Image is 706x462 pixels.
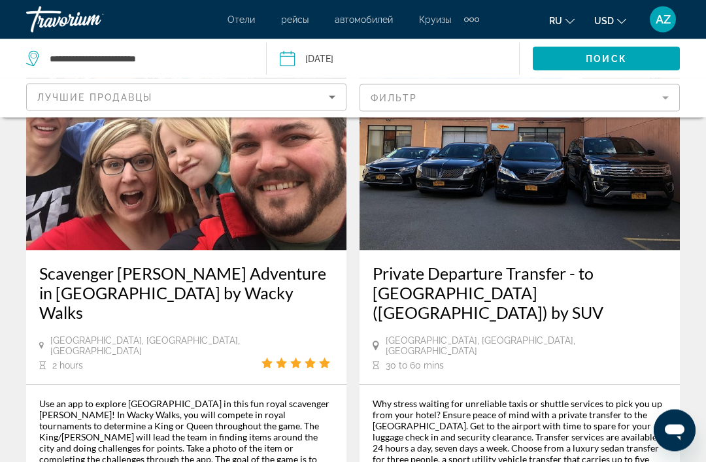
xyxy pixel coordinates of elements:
[549,11,575,30] button: Change language
[26,3,157,37] a: Travorium
[373,264,667,323] a: Private Departure Transfer - to [GEOGRAPHIC_DATA] ([GEOGRAPHIC_DATA]) by SUV
[656,13,671,26] span: AZ
[26,42,346,251] img: 9d.jpg
[280,39,520,78] button: Date: Sep 19, 2025
[533,47,680,71] button: Поиск
[37,90,335,105] mat-select: Sort by
[646,6,680,33] button: User Menu
[50,336,261,357] span: [GEOGRAPHIC_DATA], [GEOGRAPHIC_DATA], [GEOGRAPHIC_DATA]
[360,42,680,251] img: ef.jpg
[586,54,627,64] span: Поиск
[654,410,696,452] iframe: Кнопка запуска окна обмена сообщениями
[360,84,680,112] button: Filter
[419,14,451,25] a: Круизы
[594,11,626,30] button: Change currency
[37,92,153,103] span: Лучшие продавцы
[39,264,333,323] a: Scavenger [PERSON_NAME] Adventure in [GEOGRAPHIC_DATA] by Wacky Walks
[464,9,479,30] button: Extra navigation items
[335,14,393,25] a: автомобилей
[594,16,614,26] span: USD
[386,361,444,371] span: 30 to 60 mins
[386,336,667,357] span: [GEOGRAPHIC_DATA], [GEOGRAPHIC_DATA], [GEOGRAPHIC_DATA]
[227,14,255,25] a: Отели
[549,16,562,26] span: ru
[52,361,83,371] span: 2 hours
[281,14,309,25] a: рейсы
